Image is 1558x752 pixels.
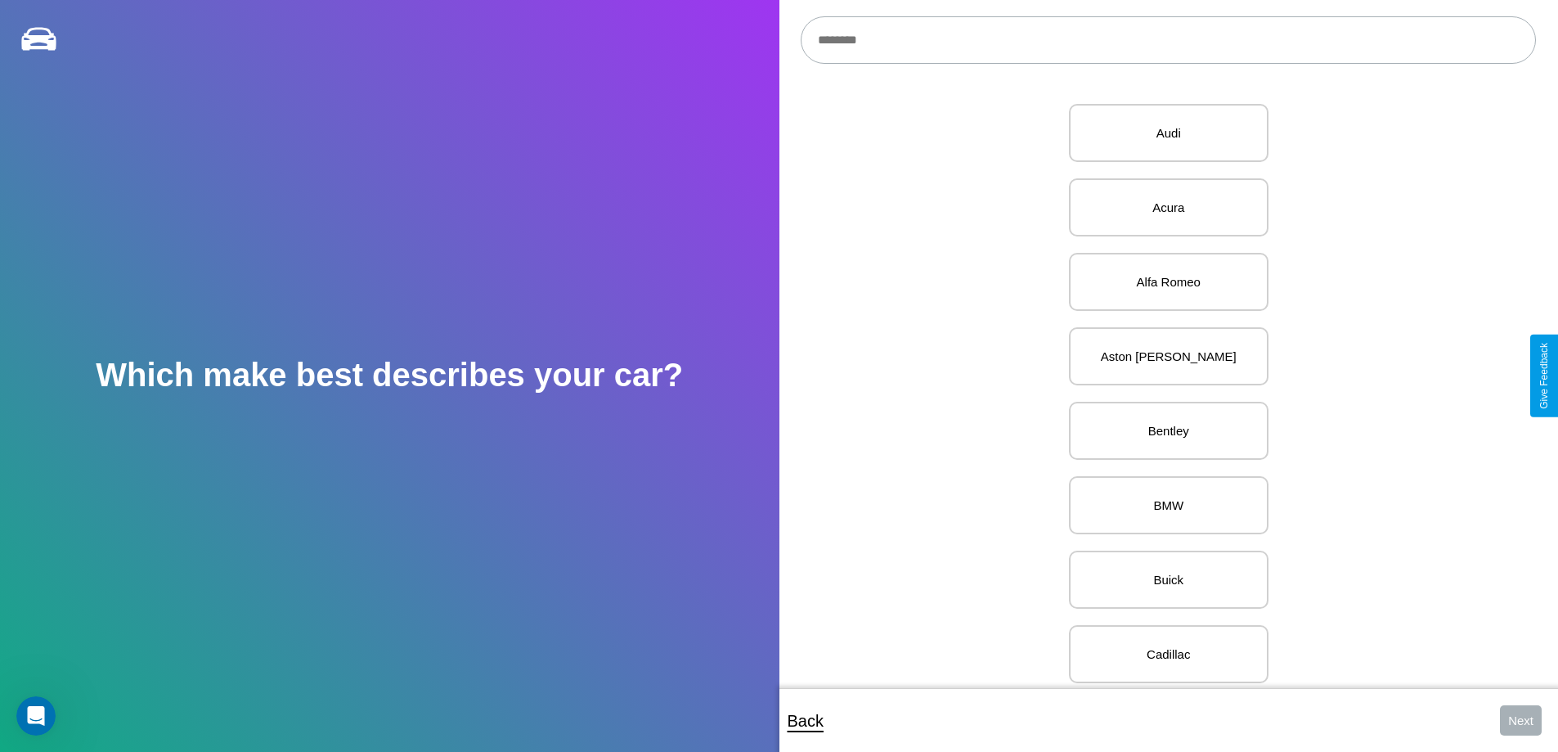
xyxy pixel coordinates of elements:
[788,706,824,736] p: Back
[1087,271,1250,293] p: Alfa Romeo
[96,357,683,394] h2: Which make best describes your car?
[16,696,56,736] iframe: Intercom live chat
[1500,705,1542,736] button: Next
[1087,494,1250,516] p: BMW
[1087,569,1250,591] p: Buick
[1087,196,1250,218] p: Acura
[1087,345,1250,367] p: Aston [PERSON_NAME]
[1538,343,1550,409] div: Give Feedback
[1087,122,1250,144] p: Audi
[1087,643,1250,665] p: Cadillac
[1087,420,1250,442] p: Bentley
